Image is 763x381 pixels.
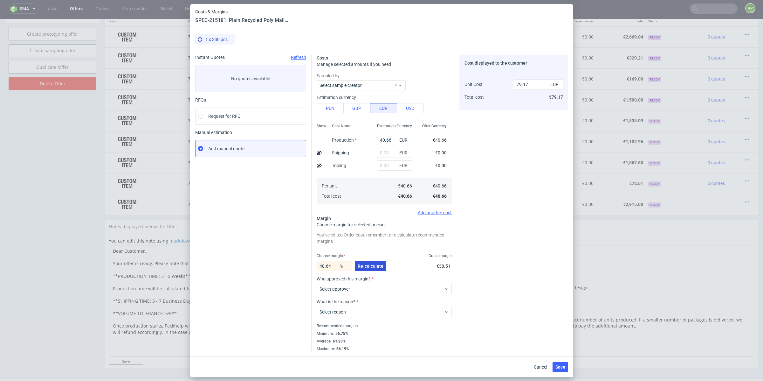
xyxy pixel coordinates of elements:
td: 1 x 264 [409,133,447,154]
div: Average : [317,337,452,345]
span: €0.00 [435,150,447,155]
div: Custom • Custom [228,12,406,25]
span: SPEC- 215174 [237,13,260,18]
span: EUR [398,161,411,170]
span: Ready [648,58,661,63]
strong: 768572 [188,141,203,146]
input: Delete Offer [9,59,96,71]
span: Save [555,365,565,369]
span: Ready [648,100,661,105]
td: 1 x 264 [409,8,447,29]
td: 1 x 264 [409,50,447,71]
td: 1 x 264 [409,29,447,50]
td: €320.21 [497,29,546,50]
span: Refresh [291,55,306,60]
td: €2,669.04 [497,8,546,29]
label: Select approver [320,286,350,292]
span: Sleeve [228,96,241,102]
span: SPEC- 215179 [238,117,261,123]
span: €40.66 [433,138,447,143]
div: Custom • Custom [228,158,406,171]
span: Offer Currency [422,123,447,129]
td: €169.00 [497,50,546,71]
td: €1,535.09 [596,91,646,112]
strong: 768569 [188,79,203,84]
input: 0.00 [377,135,412,145]
strong: 768568 [188,58,203,63]
span: 0 quotes [708,37,725,42]
button: GBP [343,103,370,113]
span: €38.51 [436,264,450,269]
span: Costs & Margins [195,9,291,14]
span: Cost displayed to the customer [464,60,527,66]
div: Custom • Custom [228,179,406,192]
span: 0 quotes [708,79,725,84]
header: SPEC-215181: Plain Recycled Poly Mailer Y100 [195,17,291,24]
span: EUR [398,148,411,157]
span: Inlay [228,138,238,144]
span: Add manual quote [208,145,244,152]
td: €0.00 [546,91,596,112]
span: Cost Name [332,123,351,129]
span: SPEC- 215181 [291,159,314,165]
div: Custom • Custom [228,137,406,150]
td: €1,567.60 [596,133,646,154]
span: €79.17 [549,95,563,100]
td: €2,915.00 [596,175,646,196]
img: ico-item-custom-a8f9c3db6a5631ce2f509e228e8b95abde266dc4376634de7b166047de09ff05.png [111,52,143,68]
td: €72.61 [497,154,546,175]
td: 1 [409,71,447,92]
td: €1,535.09 [447,91,497,112]
span: Ready [648,79,661,84]
span: Ready [648,163,661,168]
div: Add another cost [317,210,452,215]
span: €40.66 [398,194,412,199]
td: €0.00 [546,71,596,92]
span: 1 x 330 pcs [205,37,228,42]
div: 61.28% [332,339,346,344]
label: Who approved this margin? [317,276,452,281]
td: €1,102.96 [596,112,646,133]
div: Custom • Custom [228,95,406,109]
input: Save [109,339,143,346]
td: €0.00 [546,29,596,50]
td: €72.61 [596,154,646,175]
td: €0.00 [546,154,596,175]
span: % [338,262,351,271]
span: Ready [648,184,661,189]
span: Ready [648,16,661,21]
label: What is the reason? [317,299,452,304]
span: 0 quotes [708,120,725,125]
span: Re-calculate [358,264,383,268]
label: Shipping [332,150,349,155]
a: Create sampling offer [9,25,96,38]
a: Duplicate Offer [9,42,96,55]
div: Recommended margins [317,322,452,330]
img: ico-item-custom-a8f9c3db6a5631ce2f509e228e8b95abde266dc4376634de7b166047de09ff05.png [111,136,143,152]
span: User Guide [228,54,250,60]
td: 1 x 264 [409,112,447,133]
td: €1,590.00 [447,71,497,92]
label: Tooling [332,163,346,168]
td: €72.61 [447,154,497,175]
span: Estimation Currency [377,123,412,129]
td: €2,669.04 [447,8,497,29]
td: €169.00 [596,50,646,71]
td: €1,590.00 [497,71,546,92]
span: EUR [549,80,562,89]
img: ico-item-custom-a8f9c3db6a5631ce2f509e228e8b95abde266dc4376634de7b166047de09ff05.png [111,31,143,47]
span: Sticker [228,33,242,39]
img: ico-item-custom-a8f9c3db6a5631ce2f509e228e8b95abde266dc4376634de7b166047de09ff05.png [111,11,143,26]
div: Maximum : [317,345,452,351]
button: Save [553,362,568,372]
a: markdown [169,219,192,225]
div: 56.75% [334,331,348,336]
div: Custom • Custom [228,74,406,88]
label: Select sample creator [320,83,362,88]
span: Margin [317,216,331,221]
span: 0 quotes [708,162,725,167]
td: €1,102.96 [497,112,546,133]
td: €1,567.60 [447,133,497,154]
div: Notes displayed below the Offer [105,201,758,215]
span: Ready [648,37,661,42]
